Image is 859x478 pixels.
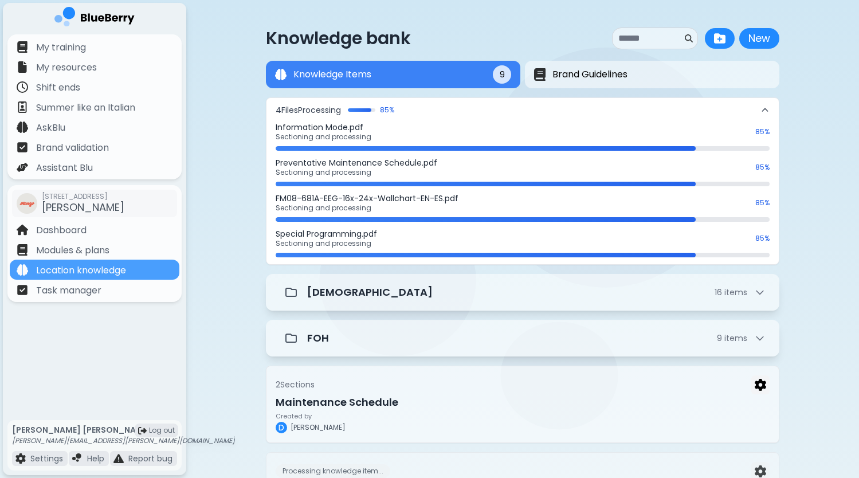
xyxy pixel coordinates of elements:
[552,68,627,81] span: Brand Guidelines
[36,161,93,175] p: Assistant Blu
[15,453,26,464] img: file icon
[36,61,97,75] p: My resources
[87,453,104,464] p: Help
[755,127,770,136] span: 85 %
[17,81,28,93] img: file icon
[36,244,109,257] p: Modules & plans
[17,41,28,53] img: file icon
[17,244,28,256] img: file icon
[724,287,747,298] span: item s
[17,142,28,153] img: file icon
[276,168,748,177] p: Sectioning and processing
[17,101,28,113] img: file icon
[755,465,766,477] img: Menu
[380,105,394,115] span: 85 %
[36,284,101,297] p: Task manager
[128,453,172,464] p: Report bug
[36,264,126,277] p: Location knowledge
[36,141,109,155] p: Brand validation
[755,234,770,243] span: 85 %
[12,436,235,445] p: [PERSON_NAME][EMAIL_ADDRESS][PERSON_NAME][DOMAIN_NAME]
[36,81,80,95] p: Shift ends
[715,287,747,297] span: 16
[276,158,748,168] p: Preventative Maintenance Schedule.pdf
[276,229,748,239] p: Special Programming.pdf
[307,330,329,346] p: FOH
[17,193,37,214] img: company thumbnail
[266,61,520,88] button: Knowledge ItemsKnowledge Items9
[724,332,747,344] span: item s
[36,41,86,54] p: My training
[293,68,371,81] span: Knowledge Items
[36,121,65,135] p: AskBlu
[755,379,766,391] img: Menu
[276,193,748,203] p: FM08-681A-EEG-16x-24x-Wallchart-EN-ES.pdf
[276,203,748,213] p: Sectioning and processing
[714,33,725,44] img: folder plus icon
[17,264,28,276] img: file icon
[276,132,748,142] p: Sectioning and processing
[17,122,28,133] img: file icon
[266,366,779,443] div: 2SectionsMenuMaintenance ScheduleCreated byD[PERSON_NAME]
[276,105,341,115] span: 4 File s Processing
[276,239,748,248] p: Sectioning and processing
[36,224,87,237] p: Dashboard
[17,284,28,296] img: file icon
[17,162,28,173] img: file icon
[266,98,779,122] button: 4FilesProcessing85%
[739,28,779,49] button: New
[755,163,770,172] span: 85 %
[12,425,235,435] p: [PERSON_NAME] [PERSON_NAME]
[42,192,124,201] span: [STREET_ADDRESS]
[275,69,287,80] img: Knowledge Items
[279,422,284,433] span: D
[36,101,135,115] p: Summer like an Italian
[717,333,747,343] span: 9
[54,7,135,30] img: company logo
[276,464,390,478] div: Processing knowledge item...
[72,453,83,464] img: file icon
[138,426,147,435] img: logout
[30,453,63,464] p: Settings
[525,61,779,88] button: Brand GuidelinesBrand Guidelines
[291,423,346,432] span: [PERSON_NAME]
[149,426,175,435] span: Log out
[276,413,346,420] p: Created by
[113,453,124,464] img: file icon
[276,394,770,410] h3: Maintenance Schedule
[276,122,748,132] p: Information Mode.pdf
[755,198,770,207] span: 85 %
[266,28,411,49] p: Knowledge bank
[276,379,315,390] p: 2 Section s
[307,284,433,300] p: [DEMOGRAPHIC_DATA]
[17,61,28,73] img: file icon
[17,224,28,236] img: file icon
[500,69,505,80] span: 9
[685,34,693,42] img: search icon
[42,200,124,214] span: [PERSON_NAME]
[534,68,546,81] img: Brand Guidelines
